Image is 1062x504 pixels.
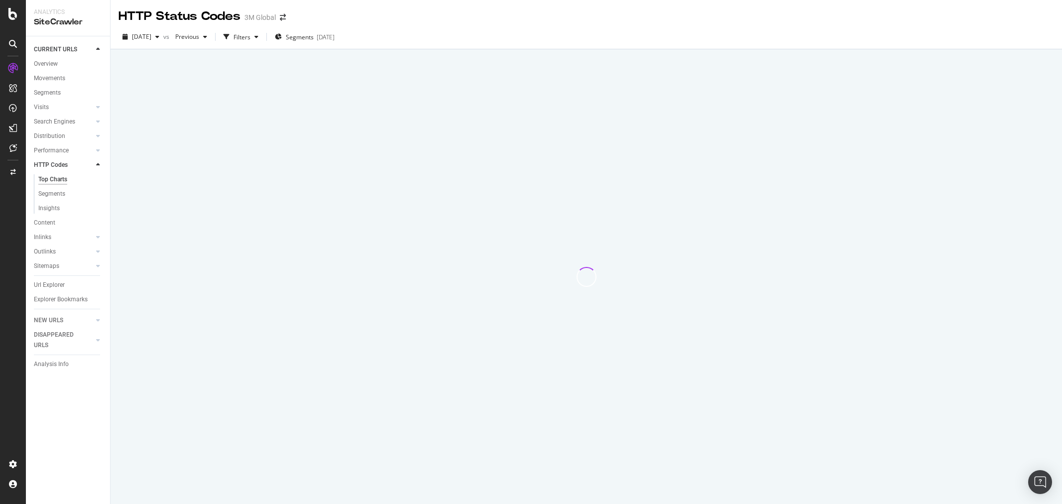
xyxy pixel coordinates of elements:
[34,280,65,290] div: Url Explorer
[34,73,103,84] a: Movements
[38,203,60,214] div: Insights
[1028,470,1052,494] div: Open Intercom Messenger
[171,29,211,45] button: Previous
[34,131,65,141] div: Distribution
[286,33,314,41] span: Segments
[34,330,93,351] a: DISAPPEARED URLS
[38,203,103,214] a: Insights
[34,247,56,257] div: Outlinks
[132,32,151,41] span: 2025 Aug. 24th
[34,315,93,326] a: NEW URLS
[38,174,103,185] a: Top Charts
[34,294,103,305] a: Explorer Bookmarks
[34,59,103,69] a: Overview
[234,33,250,41] div: Filters
[280,14,286,21] div: arrow-right-arrow-left
[34,131,93,141] a: Distribution
[34,315,63,326] div: NEW URLS
[34,261,59,271] div: Sitemaps
[34,59,58,69] div: Overview
[34,294,88,305] div: Explorer Bookmarks
[34,261,93,271] a: Sitemaps
[163,32,171,41] span: vs
[34,359,103,370] a: Analysis Info
[34,218,55,228] div: Content
[34,88,61,98] div: Segments
[220,29,262,45] button: Filters
[171,32,199,41] span: Previous
[34,330,84,351] div: DISAPPEARED URLS
[34,88,103,98] a: Segments
[34,280,103,290] a: Url Explorer
[34,218,103,228] a: Content
[38,189,103,199] a: Segments
[34,232,51,243] div: Inlinks
[118,29,163,45] button: [DATE]
[34,247,93,257] a: Outlinks
[34,73,65,84] div: Movements
[244,12,276,22] div: 3M Global
[34,160,68,170] div: HTTP Codes
[34,359,69,370] div: Analysis Info
[34,102,93,113] a: Visits
[38,189,65,199] div: Segments
[271,29,339,45] button: Segments[DATE]
[34,8,102,16] div: Analytics
[34,16,102,28] div: SiteCrawler
[34,44,93,55] a: CURRENT URLS
[34,102,49,113] div: Visits
[34,117,75,127] div: Search Engines
[38,174,67,185] div: Top Charts
[34,44,77,55] div: CURRENT URLS
[118,8,240,25] div: HTTP Status Codes
[34,160,93,170] a: HTTP Codes
[34,145,69,156] div: Performance
[34,145,93,156] a: Performance
[34,232,93,243] a: Inlinks
[34,117,93,127] a: Search Engines
[317,33,335,41] div: [DATE]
